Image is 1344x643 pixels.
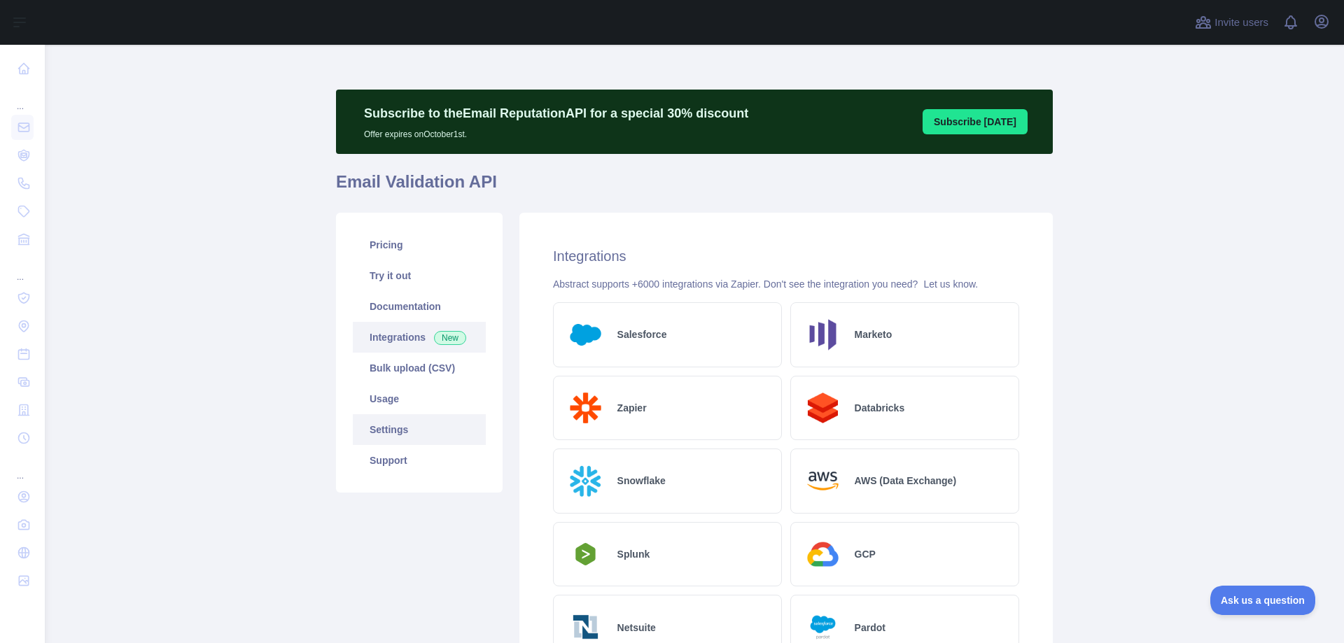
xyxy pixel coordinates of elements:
[364,123,748,140] p: Offer expires on October 1st.
[336,171,1053,204] h1: Email Validation API
[553,277,1019,291] div: Abstract supports +6000 integrations via Zapier. Don't see the integration you need?
[923,109,1028,134] button: Subscribe [DATE]
[802,314,843,355] img: Logo
[855,327,892,341] h2: Marketo
[353,322,486,353] a: Integrations New
[565,539,606,570] img: Logo
[11,453,34,481] div: ...
[353,353,486,383] a: Bulk upload (CSV)
[802,534,843,575] img: Logo
[565,388,606,429] img: Logo
[1192,11,1271,34] button: Invite users
[553,246,1019,266] h2: Integrations
[565,460,606,502] img: Logo
[353,229,486,260] a: Pricing
[11,255,34,283] div: ...
[855,621,885,635] h2: Pardot
[1214,15,1268,31] span: Invite users
[802,388,843,429] img: Logo
[1210,586,1316,615] iframe: Toggle Customer Support
[802,460,843,502] img: Logo
[353,414,486,445] a: Settings
[923,278,978,290] a: Let us know.
[353,383,486,414] a: Usage
[617,621,656,635] h2: Netsuite
[855,401,905,415] h2: Databricks
[617,547,650,561] h2: Splunk
[617,474,666,488] h2: Snowflake
[353,260,486,291] a: Try it out
[11,84,34,112] div: ...
[617,327,667,341] h2: Salesforce
[353,291,486,322] a: Documentation
[617,401,647,415] h2: Zapier
[353,445,486,476] a: Support
[855,547,876,561] h2: GCP
[855,474,956,488] h2: AWS (Data Exchange)
[434,331,466,345] span: New
[364,104,748,123] p: Subscribe to the Email Reputation API for a special 30 % discount
[565,314,606,355] img: Logo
